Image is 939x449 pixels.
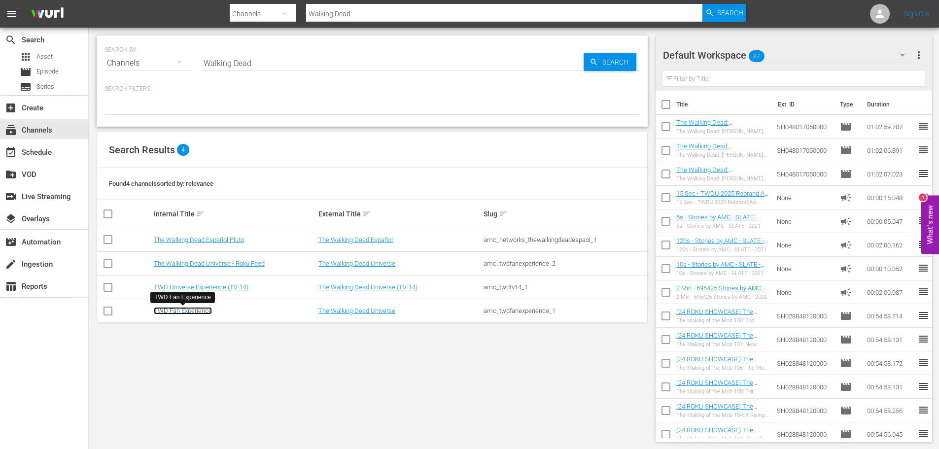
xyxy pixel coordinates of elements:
span: Episode [20,66,32,78]
td: 01:02:07.023 [863,162,917,186]
div: The Making of the Mob 106: The Mob At War [676,365,769,371]
a: Sign Out [904,10,930,18]
span: Search [717,4,743,22]
td: None [773,280,836,304]
span: Episode [840,121,852,133]
span: Episode [840,381,852,393]
td: 00:54:56.045 [863,422,917,446]
span: Episode [840,168,852,180]
div: The Making of the Mob 104: A Rising Threat [676,412,769,418]
button: Open Feedback Widget [921,195,939,254]
div: 2 Min - 696425 Stories by AMC - 2022 [676,294,769,300]
span: Live Streaming [5,191,17,203]
div: amc_twdfanexperience_1 [484,307,646,314]
span: reorder [917,144,929,156]
a: (24 ROKU SHOWCASE) The Making of the Mob 107: New Frontiers ((24 ROKU SHOWCASE) The Making of the... [676,332,769,369]
td: SH028848120000 [773,375,836,399]
span: 4 [177,144,189,156]
button: more_vert [913,43,925,67]
a: The Walking Dead: [PERSON_NAME] 301: Episode 1 [676,119,765,134]
span: Search [5,34,17,46]
div: Default Workspace [663,41,914,69]
th: Ext. ID [772,91,835,118]
span: Overlays [5,213,17,225]
div: amc_twdtv14_1 [484,283,646,291]
div: Slug [484,208,646,220]
div: Channels [104,49,191,77]
td: 00:00:05.047 [863,209,917,233]
div: The Making of the Mob 103: King of [US_STATE] [676,436,769,442]
p: Search Filters: [104,85,640,93]
a: TWD Universe Experience (TV-14) [154,283,248,291]
span: Create [5,102,17,114]
span: Ad [840,215,852,227]
a: (24 ROKU SHOWCASE) The Making of the Mob 104: A Rising Threat ((24 ROKU SHOWCASE) The Making of t... [676,403,765,440]
span: Ingestion [5,258,17,270]
span: Ad [840,286,852,298]
span: reorder [917,357,929,369]
span: reorder [917,428,929,440]
td: 00:02:00.162 [863,233,917,257]
div: 15 Sec - TWDU 2025 Rebrand Ad Slates- 15s- SLATE [676,199,769,206]
td: SH048017050000 [773,138,836,162]
th: Duration [861,91,920,118]
td: 00:54:58.131 [863,375,917,399]
a: 2 Min - 696425 Stories by AMC - 2022 [676,284,768,299]
a: 15 Sec - TWDU 2025 Rebrand Ad Slates- 15s- SLATE [676,190,768,205]
span: reorder [917,286,929,298]
td: None [773,186,836,209]
span: reorder [917,310,929,321]
th: Title [676,91,772,118]
span: Episode [840,428,852,440]
span: Episode [36,67,59,76]
span: reorder [917,380,929,392]
span: Asset [20,51,32,63]
span: Ad [840,192,852,204]
th: Type [834,91,861,118]
span: Series [20,81,32,93]
span: reorder [917,404,929,416]
td: None [773,257,836,280]
a: The Walking Dead Universe [318,260,395,267]
div: The Walking Dead: [PERSON_NAME] 301: Episode 1 [676,152,769,158]
img: ans4CAIJ8jUAAAAAAAAAAAAAAAAAAAAAAAAgQb4GAAAAAAAAAAAAAAAAAAAAAAAAJMjXAAAAAAAAAAAAAAAAAAAAAAAAgAT5G... [24,2,71,26]
td: 00:54:58.714 [863,304,917,328]
div: The Making of the Mob 107: New Frontiers [676,341,769,347]
span: Ad [840,263,852,275]
td: SH028848120000 [773,399,836,422]
div: amc_twdfanexperience_2 [484,260,646,267]
a: The Walking Dead Universe - Roku Feed [154,260,265,267]
a: TWD Fan Experience [154,307,212,314]
a: (24 ROKU SHOWCASE) The Making of the Mob 105: Exit Strategy ((24 ROKU SHOWCASE) The Making of the... [676,379,767,416]
div: 5s - Stories by AMC - SLATE - 2021 [676,223,769,229]
span: Search [598,53,636,71]
span: Schedule [5,146,17,158]
span: Search Results [109,144,175,156]
span: Ad [840,239,852,251]
span: reorder [917,168,929,179]
span: reorder [917,191,929,203]
button: Search [702,4,746,22]
div: The Walking Dead: [PERSON_NAME] 301: Episode 1 [676,175,769,182]
span: reorder [917,239,929,250]
a: 5s - Stories by AMC - SLATE - 2021 [676,213,761,228]
div: The Making of the Mob 108: End Game [676,317,769,324]
span: Episode [840,310,852,322]
span: Episode [840,405,852,416]
span: sort [362,209,371,218]
span: Reports [5,280,17,292]
td: SH048017050000 [773,115,836,138]
a: The Walking Dead Universe [318,307,395,314]
span: Episode [840,334,852,345]
a: 10s - Stories by AMC - SLATE - 2021 [676,261,765,276]
a: The Walking Dead: [PERSON_NAME] 301: Episode 1 [676,166,765,181]
td: SH028848120000 [773,304,836,328]
span: reorder [917,333,929,345]
span: Automation [5,236,17,248]
a: 120s - Stories by AMC - SLATE - 2021 [676,237,768,252]
span: reorder [917,215,929,227]
a: (24 ROKU SHOWCASE) The Making of the Mob 106: The Mob At War ((24 ROKU SHOWCASE) The Making of th... [676,355,767,392]
td: 00:54:58.256 [863,399,917,422]
span: Episode [840,144,852,156]
div: TWD Fan Experience [154,293,211,302]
